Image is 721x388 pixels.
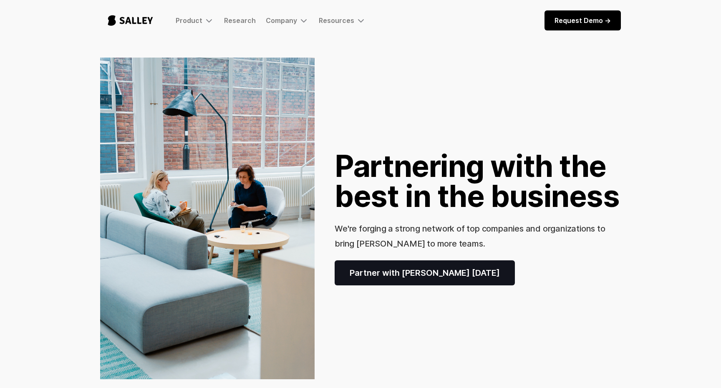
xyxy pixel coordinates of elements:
a: Request Demo -> [545,10,621,30]
div: Resources [319,15,366,25]
div: Product [176,16,202,25]
div: Company [266,15,309,25]
h3: We're forging a strong network of top companies and organizations to bring [PERSON_NAME] to more ... [335,224,605,249]
div: Product [176,15,214,25]
div: Resources [319,16,354,25]
a: home [100,7,161,34]
h1: Partnering with the best in the business [335,151,621,211]
a: Research [224,16,256,25]
a: Partner with [PERSON_NAME] [DATE] [335,260,515,285]
div: Company [266,16,297,25]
